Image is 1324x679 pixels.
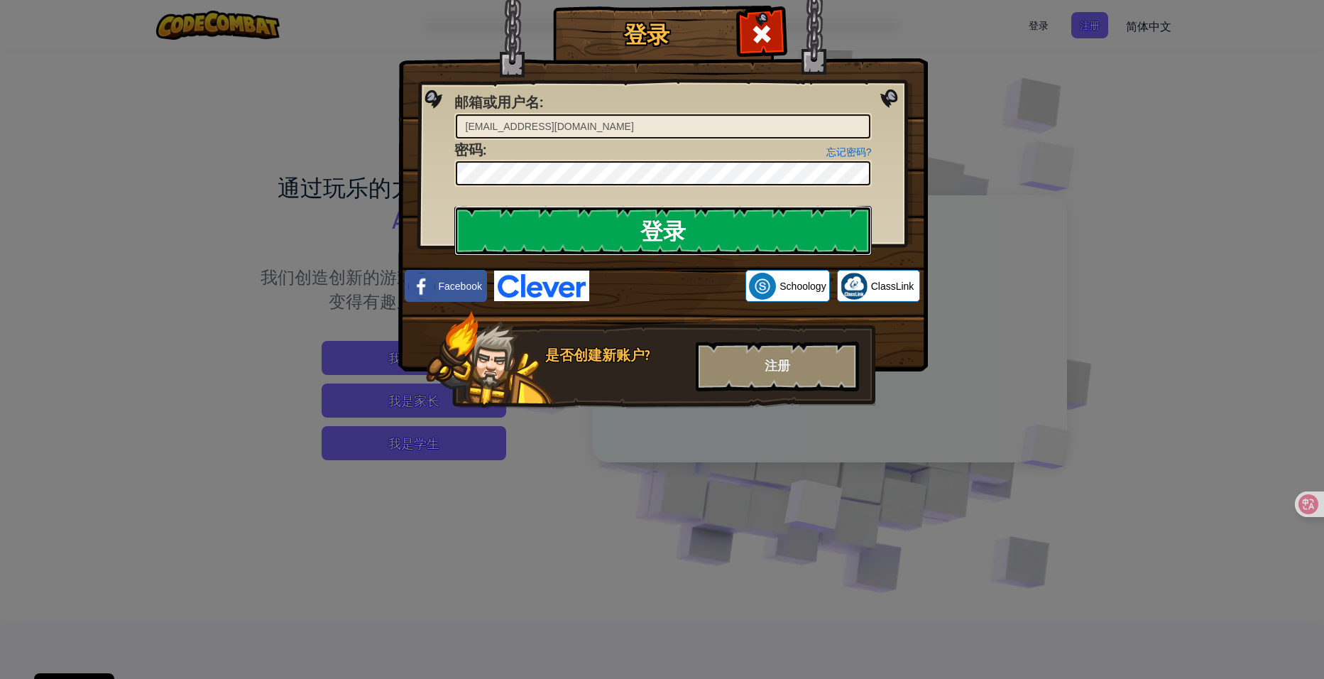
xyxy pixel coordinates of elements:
h1: 登录 [557,22,738,47]
img: facebook_small.png [408,273,435,300]
div: 是否创建新账户? [545,345,687,366]
span: 邮箱或用户名 [454,92,540,112]
img: schoology.png [749,273,776,300]
label: : [454,140,486,161]
input: 登录 [454,206,872,256]
span: Facebook [439,279,482,293]
span: ClassLink [871,279,914,293]
iframe: Sign in with Google Button [589,271,745,302]
img: clever-logo-blue.png [494,271,589,301]
label: : [454,92,543,113]
span: 密码 [454,140,483,159]
a: 忘记密码? [826,146,872,158]
div: 注册 [696,342,859,391]
span: Schoology [779,279,826,293]
img: classlink-logo-small.png [841,273,868,300]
